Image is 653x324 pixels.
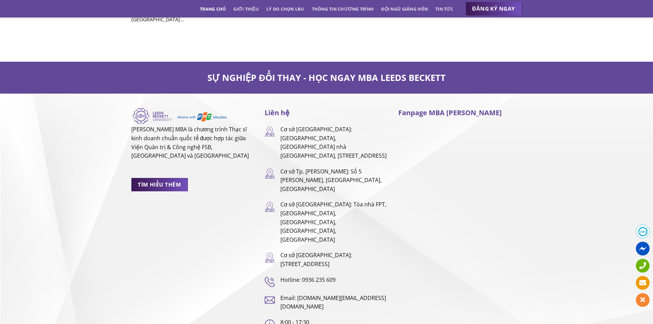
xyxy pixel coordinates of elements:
[280,167,388,194] p: Cơ sở Tp. [PERSON_NAME]: Số 5 [PERSON_NAME], [GEOGRAPHIC_DATA], [GEOGRAPHIC_DATA]
[131,178,188,191] a: TÌM HIỂU THÊM
[435,3,453,15] a: Tin tức
[312,3,374,15] a: Thông tin chương trình
[465,2,522,16] a: ĐĂNG KÝ NGAY
[138,180,181,189] span: TÌM HIỂU THÊM
[280,294,388,311] p: Email: [DOMAIN_NAME][EMAIL_ADDRESS][DOMAIN_NAME]
[233,3,259,15] a: Giới thiệu
[131,107,227,125] img: Logo-LBU-FSB.svg
[280,200,388,244] p: Cơ sở [GEOGRAPHIC_DATA]: Tòa nhà FPT, [GEOGRAPHIC_DATA], [GEOGRAPHIC_DATA], [GEOGRAPHIC_DATA], [G...
[266,3,304,15] a: Lý do chọn LBU
[280,251,388,268] p: Cơ sở [GEOGRAPHIC_DATA]: [STREET_ADDRESS]
[200,3,226,15] a: Trang chủ
[131,72,522,83] h2: SỰ NGHIỆP ĐỔI THAY - HỌC NGAY MBA LEEDS BECKETT
[131,125,255,160] p: [PERSON_NAME] MBA là chương trình Thạc sĩ kinh doanh chuẩn quốc tế được hợp tác giữa Viện Quản tr...
[280,125,388,160] p: Cơ sở [GEOGRAPHIC_DATA]: [GEOGRAPHIC_DATA], [GEOGRAPHIC_DATA] nhà [GEOGRAPHIC_DATA], [STREET_ADDR...
[398,107,522,118] h3: Fanpage MBA [PERSON_NAME]
[381,3,428,15] a: Đội ngũ giảng viên
[280,276,388,285] p: Hotline: 0936 235 609
[265,107,388,118] h3: Liên hệ
[472,4,515,13] span: ĐĂNG KÝ NGAY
